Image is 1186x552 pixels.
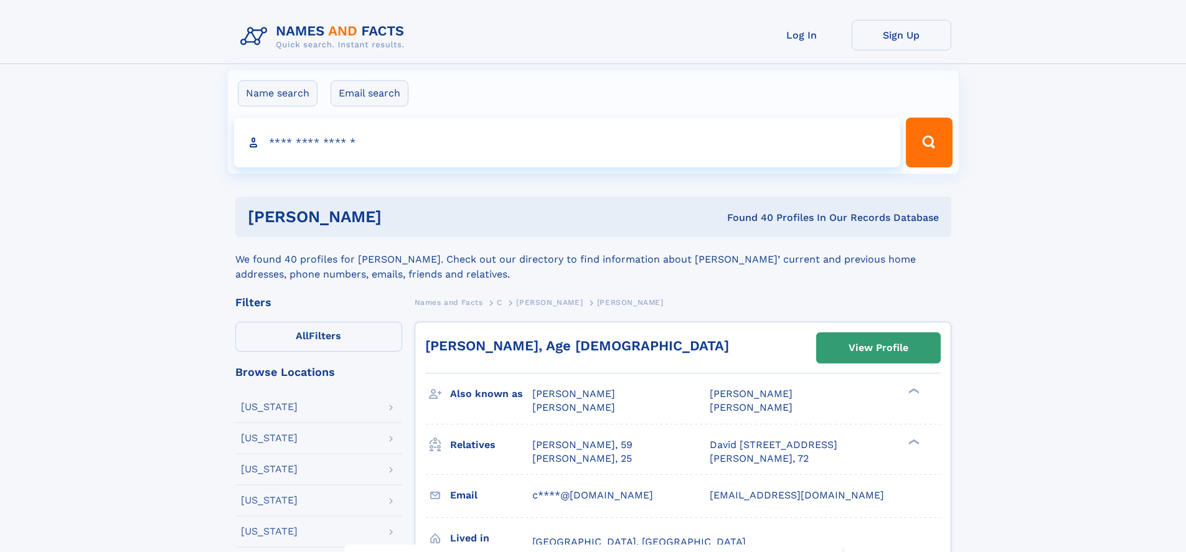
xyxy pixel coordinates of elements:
span: [GEOGRAPHIC_DATA], [GEOGRAPHIC_DATA] [532,536,746,548]
img: Logo Names and Facts [235,20,415,54]
div: Browse Locations [235,367,402,378]
a: [PERSON_NAME], 25 [532,452,632,465]
div: Found 40 Profiles In Our Records Database [554,211,939,225]
span: [PERSON_NAME] [710,401,793,413]
span: [PERSON_NAME] [532,401,615,413]
div: Filters [235,297,402,308]
a: [PERSON_NAME], Age [DEMOGRAPHIC_DATA] [425,338,729,353]
span: [PERSON_NAME] [710,388,793,400]
div: [US_STATE] [241,495,298,505]
a: [PERSON_NAME], 72 [710,452,809,465]
a: C [497,294,502,310]
span: [PERSON_NAME] [516,298,583,307]
span: C [497,298,502,307]
button: Search Button [906,118,952,167]
h3: Also known as [450,383,532,405]
div: [US_STATE] [241,526,298,536]
a: Log In [752,20,852,50]
a: Names and Facts [415,294,483,310]
div: [US_STATE] [241,464,298,474]
a: View Profile [817,333,940,363]
h3: Relatives [450,434,532,456]
h3: Email [450,485,532,506]
h3: Lived in [450,528,532,549]
div: ❯ [905,437,920,446]
span: All [296,330,309,342]
span: [PERSON_NAME] [532,388,615,400]
label: Filters [235,322,402,352]
div: [US_STATE] [241,402,298,412]
a: Sign Up [852,20,951,50]
div: [US_STATE] [241,433,298,443]
label: Name search [238,80,318,106]
span: [EMAIL_ADDRESS][DOMAIN_NAME] [710,489,884,501]
span: [PERSON_NAME] [597,298,664,307]
input: search input [234,118,901,167]
div: We found 40 profiles for [PERSON_NAME]. Check out our directory to find information about [PERSON... [235,237,951,282]
label: Email search [331,80,408,106]
a: [PERSON_NAME] [516,294,583,310]
a: [PERSON_NAME], 59 [532,438,633,452]
a: David [STREET_ADDRESS] [710,438,837,452]
div: View Profile [849,334,908,362]
h1: [PERSON_NAME] [248,209,555,225]
div: ❯ [905,387,920,395]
